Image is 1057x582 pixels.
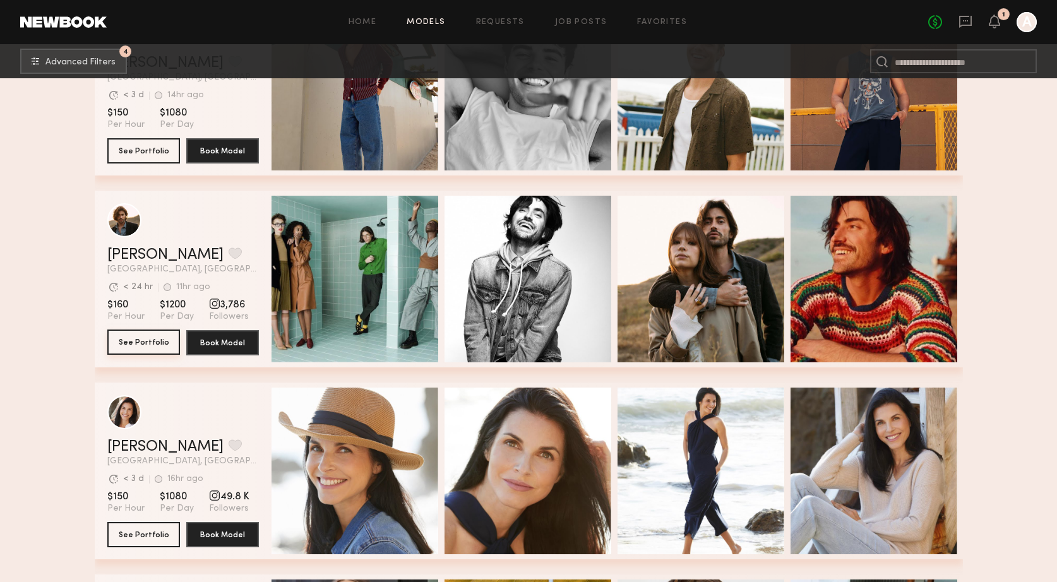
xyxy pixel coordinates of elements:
[160,299,194,311] span: $1200
[107,247,224,263] a: [PERSON_NAME]
[107,457,259,466] span: [GEOGRAPHIC_DATA], [GEOGRAPHIC_DATA]
[107,311,145,323] span: Per Hour
[186,330,259,355] button: Book Model
[176,283,210,292] div: 11hr ago
[186,138,259,163] button: Book Model
[555,18,607,27] a: Job Posts
[167,475,203,484] div: 16hr ago
[160,311,194,323] span: Per Day
[476,18,525,27] a: Requests
[107,138,180,163] button: See Portfolio
[123,283,153,292] div: < 24 hr
[107,330,180,355] button: See Portfolio
[167,91,204,100] div: 14hr ago
[209,299,249,311] span: 3,786
[123,49,128,54] span: 4
[637,18,687,27] a: Favorites
[1002,11,1005,18] div: 1
[160,107,194,119] span: $1080
[209,311,249,323] span: Followers
[123,91,144,100] div: < 3 d
[186,522,259,547] button: Book Model
[160,490,194,503] span: $1080
[160,119,194,131] span: Per Day
[107,490,145,503] span: $150
[209,490,249,503] span: 49.8 K
[107,439,224,454] a: [PERSON_NAME]
[107,265,259,274] span: [GEOGRAPHIC_DATA], [GEOGRAPHIC_DATA]
[349,18,377,27] a: Home
[123,475,144,484] div: < 3 d
[20,49,127,74] button: 4Advanced Filters
[107,522,180,547] button: See Portfolio
[160,503,194,514] span: Per Day
[209,503,249,514] span: Followers
[107,119,145,131] span: Per Hour
[107,107,145,119] span: $150
[1017,12,1037,32] a: A
[45,58,116,67] span: Advanced Filters
[107,503,145,514] span: Per Hour
[107,299,145,311] span: $160
[407,18,445,27] a: Models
